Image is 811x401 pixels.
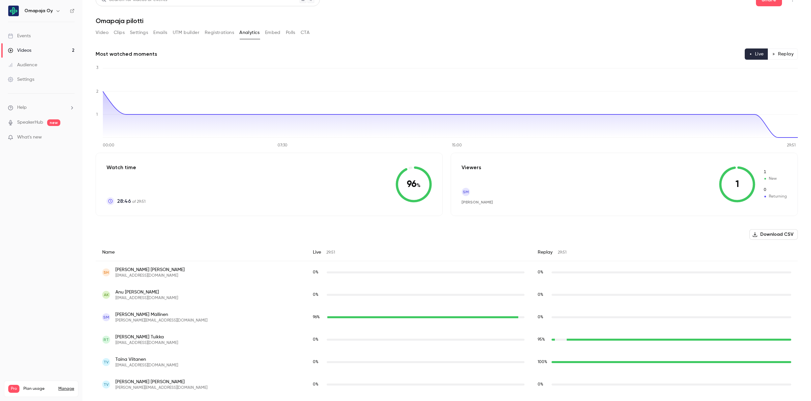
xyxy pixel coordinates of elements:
[8,104,75,111] li: help-dropdown-opener
[115,385,207,390] span: [PERSON_NAME][EMAIL_ADDRESS][DOMAIN_NAME]
[463,189,469,195] span: SM
[24,8,53,14] h6: Omapaja Oy
[763,176,787,182] span: New
[313,337,323,343] span: Live watch time
[117,197,131,205] span: 28:46
[115,363,178,368] span: [EMAIL_ADDRESS][DOMAIN_NAME]
[538,315,543,319] span: 0 %
[313,315,320,319] span: 96 %
[538,292,548,298] span: Replay watch time
[103,143,114,147] tspan: 00:00
[326,251,335,255] span: 29:51
[301,27,310,38] button: CTA
[8,385,19,393] span: Pro
[104,337,109,343] span: RT
[96,244,306,261] div: Name
[96,306,798,328] div: sarita.mallinen@gmail.com
[313,292,323,298] span: Live watch time
[313,383,318,386] span: 0 %
[313,293,318,297] span: 0 %
[17,104,27,111] span: Help
[153,27,167,38] button: Emails
[115,266,185,273] span: [PERSON_NAME] [PERSON_NAME]
[538,382,548,387] span: Replay watch time
[278,143,287,147] tspan: 07:30
[745,48,768,60] button: Live
[17,134,42,141] span: What's new
[313,360,318,364] span: 0 %
[115,334,178,340] span: [PERSON_NAME] Tuikka
[286,27,295,38] button: Polls
[306,244,531,261] div: Live
[96,284,798,306] div: ane.kautiainen@gmail.com
[117,197,145,205] p: of 29:51
[96,50,157,58] h2: Most watched moments
[130,27,148,38] button: Settings
[8,6,19,16] img: Omapaja Oy
[531,244,798,261] div: Replay
[313,382,323,387] span: Live watch time
[538,359,548,365] span: Replay watch time
[104,382,109,387] span: TV
[96,27,108,38] button: Video
[96,66,98,70] tspan: 3
[115,295,178,301] span: [EMAIL_ADDRESS][DOMAIN_NAME]
[104,292,109,298] span: AK
[538,383,543,386] span: 0 %
[538,314,548,320] span: Replay watch time
[538,337,548,343] span: Replay watch time
[115,379,207,385] span: [PERSON_NAME] [PERSON_NAME]
[538,270,543,274] span: 0 %
[313,338,318,342] span: 0 %
[96,113,98,117] tspan: 1
[239,27,260,38] button: Analytics
[205,27,234,38] button: Registrations
[96,17,798,25] h1: Omapaja pilotti
[787,143,796,147] tspan: 29:51
[538,293,543,297] span: 0 %
[313,270,318,274] span: 0 %
[8,33,31,39] div: Events
[8,47,31,54] div: Videos
[538,269,548,275] span: Replay watch time
[47,119,60,126] span: new
[558,251,566,255] span: 29:51
[763,169,787,175] span: New
[96,90,98,94] tspan: 2
[8,76,34,83] div: Settings
[96,351,798,373] div: kankarinsiivous@gmail.com
[104,269,109,275] span: SH
[67,135,75,140] iframe: Noticeable Trigger
[452,143,462,147] tspan: 15:00
[96,373,798,396] div: toni@pihalla.net
[763,194,787,200] span: Returning
[768,48,798,60] button: Replay
[58,386,74,391] a: Manage
[313,314,323,320] span: Live watch time
[104,359,109,365] span: TV
[462,200,493,204] span: [PERSON_NAME]
[313,359,323,365] span: Live watch time
[106,164,145,171] p: Watch time
[462,164,481,171] p: Viewers
[17,119,43,126] a: SpeakerHub
[173,27,199,38] button: UTM builder
[115,318,207,323] span: [PERSON_NAME][EMAIL_ADDRESS][DOMAIN_NAME]
[115,289,178,295] span: Anu [PERSON_NAME]
[114,27,125,38] button: Clips
[115,273,185,278] span: [EMAIL_ADDRESS][DOMAIN_NAME]
[538,338,545,342] span: 95 %
[96,328,798,351] div: rtuikka@icloud.com
[115,340,178,346] span: [EMAIL_ADDRESS][DOMAIN_NAME]
[763,187,787,193] span: Returning
[749,229,798,240] button: Download CSV
[538,360,547,364] span: 100 %
[115,311,207,318] span: [PERSON_NAME] Mällinen
[265,27,281,38] button: Embed
[115,356,178,363] span: Taina Viitanen
[8,62,37,68] div: Audience
[313,269,323,275] span: Live watch time
[103,314,109,320] span: SM
[23,386,54,391] span: Plan usage
[96,261,798,284] div: geemobile2u@gmail.com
